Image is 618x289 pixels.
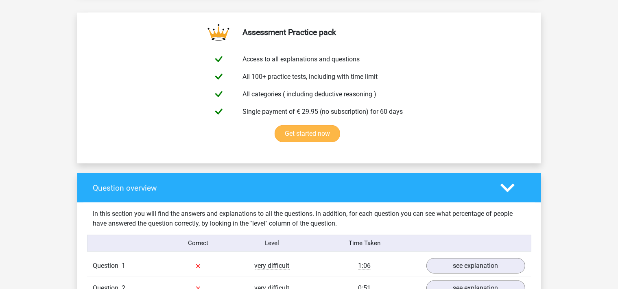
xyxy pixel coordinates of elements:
[275,125,340,142] a: Get started now
[235,239,309,248] div: Level
[93,183,488,193] h4: Question overview
[93,261,122,271] span: Question
[358,262,371,270] span: 1:06
[161,239,235,248] div: Correct
[255,262,290,270] span: very difficult
[426,258,525,274] a: see explanation
[87,209,531,228] div: In this section you will find the answers and explanations to all the questions. In addition, for...
[309,239,420,248] div: Time Taken
[122,262,126,269] span: 1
